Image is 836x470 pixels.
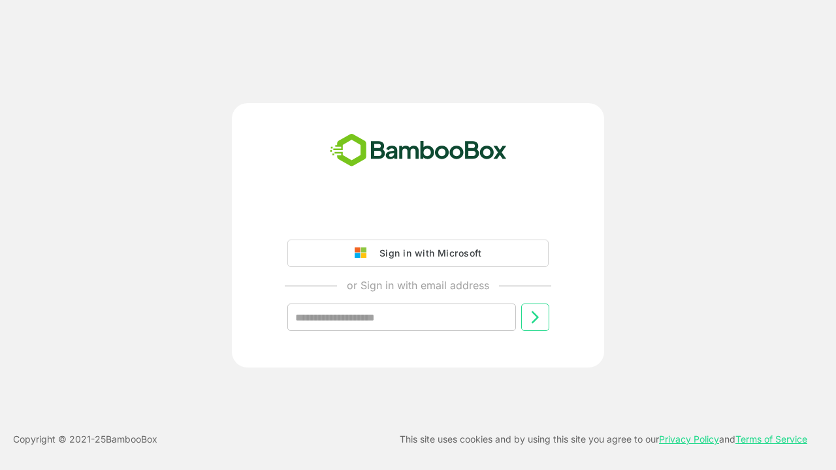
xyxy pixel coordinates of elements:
img: bamboobox [323,129,514,172]
div: Sign in with Microsoft [373,245,481,262]
p: Copyright © 2021- 25 BambooBox [13,431,157,447]
p: or Sign in with email address [347,277,489,293]
img: google [355,247,373,259]
a: Terms of Service [735,433,807,445]
button: Sign in with Microsoft [287,240,549,267]
p: This site uses cookies and by using this site you agree to our and [400,431,807,447]
a: Privacy Policy [659,433,719,445]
